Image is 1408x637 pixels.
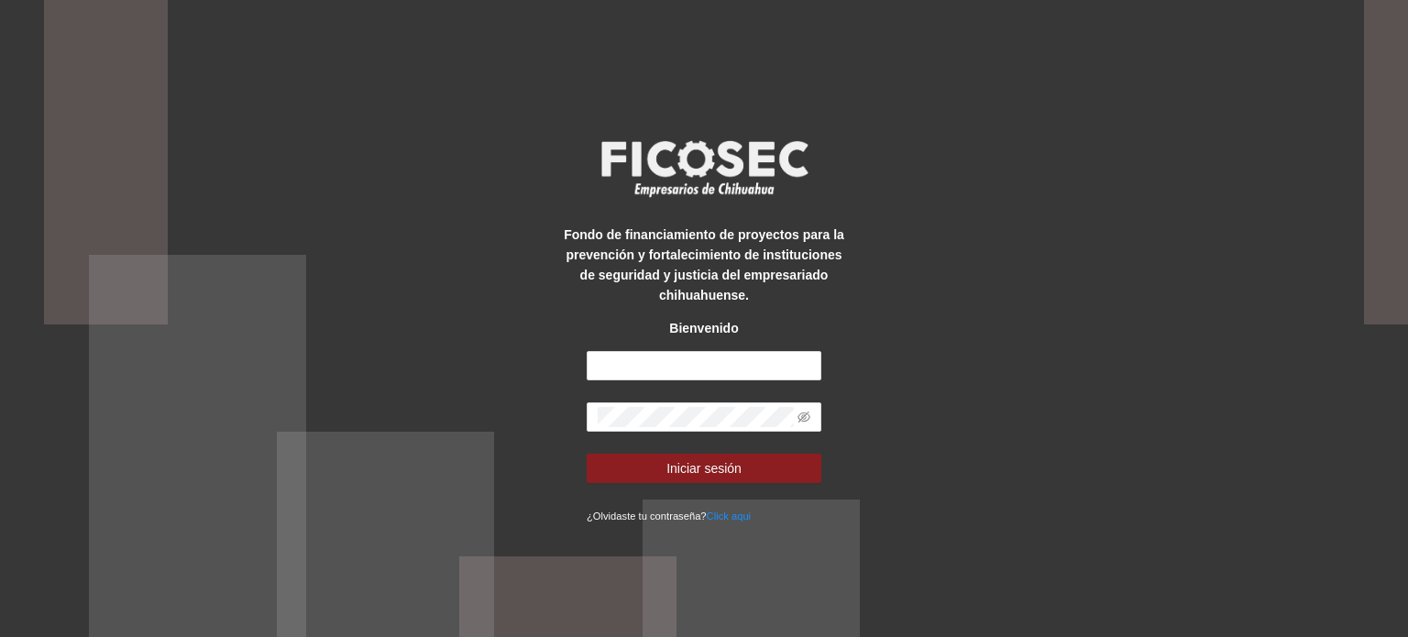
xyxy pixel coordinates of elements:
[589,135,819,203] img: logo
[707,511,752,522] a: Click aqui
[564,227,844,302] strong: Fondo de financiamiento de proyectos para la prevención y fortalecimiento de instituciones de seg...
[797,411,810,423] span: eye-invisible
[587,511,751,522] small: ¿Olvidaste tu contraseña?
[587,454,821,483] button: Iniciar sesión
[669,321,738,335] strong: Bienvenido
[666,458,742,478] span: Iniciar sesión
